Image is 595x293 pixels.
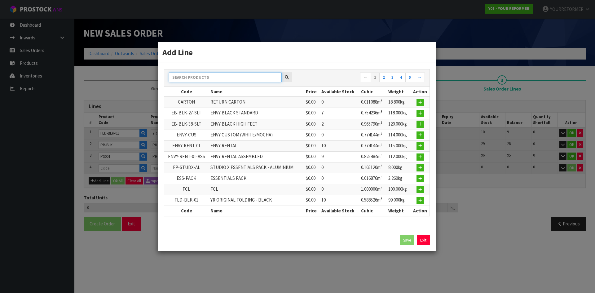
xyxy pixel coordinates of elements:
[397,73,406,82] a: 4
[379,73,388,82] a: 2
[387,195,411,206] td: 99.000kg
[304,162,320,173] td: $0.00
[164,108,209,119] td: EB-BLK-27-SLT
[164,151,209,162] td: ENVY-RENT-01-ASS
[360,73,371,82] a: ←
[359,195,386,206] td: 0.588526m
[209,140,304,151] td: ENVY RENTAL
[381,153,382,157] sup: 3
[381,142,382,146] sup: 3
[387,151,411,162] td: 112.000kg
[320,151,359,162] td: 9
[417,235,430,245] a: Exit
[304,173,320,184] td: $0.00
[359,151,386,162] td: 0.825484m
[359,184,386,195] td: 1.000000m
[304,151,320,162] td: $0.00
[387,140,411,151] td: 115.000kg
[169,73,282,82] input: Search products
[164,87,209,97] th: Code
[387,97,411,108] td: 18.800kg
[387,173,411,184] td: 3.260kg
[387,119,411,130] td: 120.000kg
[304,97,320,108] td: $0.00
[164,195,209,206] td: FLD-BLK-01
[320,206,359,216] th: Available Stock
[164,97,209,108] td: CARTON
[320,119,359,130] td: 2
[304,87,320,97] th: Price
[359,87,386,97] th: Cubic
[387,162,411,173] td: 8.000kg
[359,140,386,151] td: 0.774144m
[387,87,411,97] th: Weight
[400,235,414,245] button: Save
[209,108,304,119] td: ENVY BLACK STANDARD
[164,119,209,130] td: EB-BLK-38-SLT
[405,73,414,82] a: 5
[411,87,430,97] th: Action
[359,119,386,130] td: 0.965790m
[320,130,359,140] td: 0
[209,173,304,184] td: ESSENTIALS PACK
[387,130,411,140] td: 114.000kg
[164,206,209,216] th: Code
[164,184,209,195] td: FCL
[209,195,304,206] td: YR ORIGINAL FOLDING - BLACK
[387,184,411,195] td: 100.000kg
[359,97,386,108] td: 0.011088m
[209,119,304,130] td: ENVY BLACK HIGH FEET
[209,87,304,97] th: Name
[209,97,304,108] td: RETURN CARTON
[162,47,431,58] h3: Add Line
[381,99,382,103] sup: 3
[381,186,382,190] sup: 3
[320,108,359,119] td: 7
[304,140,320,151] td: $0.00
[320,87,359,97] th: Available Stock
[320,140,359,151] td: 10
[371,73,380,82] a: 1
[320,173,359,184] td: 0
[164,173,209,184] td: ESS-PACK
[304,184,320,195] td: $0.00
[302,73,425,83] nav: Page navigation
[304,195,320,206] td: $0.00
[359,206,386,216] th: Cubic
[209,151,304,162] td: ENVY RENTAL ASSEMBLED
[320,184,359,195] td: 0
[304,130,320,140] td: $0.00
[387,206,411,216] th: Weight
[164,162,209,173] td: EP-STUDX-AL
[359,130,386,140] td: 0.774144m
[209,130,304,140] td: ENVY CUSTOM (WHITE/MOCHA)
[381,197,382,201] sup: 3
[320,195,359,206] td: 10
[388,73,397,82] a: 3
[381,131,382,135] sup: 3
[320,97,359,108] td: 0
[304,206,320,216] th: Price
[411,206,430,216] th: Action
[209,184,304,195] td: FCL
[359,173,386,184] td: 0.016876m
[381,120,382,125] sup: 3
[359,162,386,173] td: 0.105120m
[304,119,320,130] td: $0.00
[164,140,209,151] td: ENVY-RENT-01
[304,108,320,119] td: $0.00
[381,175,382,179] sup: 3
[359,108,386,119] td: 0.754236m
[381,109,382,114] sup: 3
[381,164,382,168] sup: 3
[209,206,304,216] th: Name
[320,162,359,173] td: 0
[209,162,304,173] td: STUDIO X ESSENTIALS PACK - ALUMINIUM
[414,73,425,82] a: →
[387,108,411,119] td: 118.000kg
[164,130,209,140] td: ENVY-CUS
